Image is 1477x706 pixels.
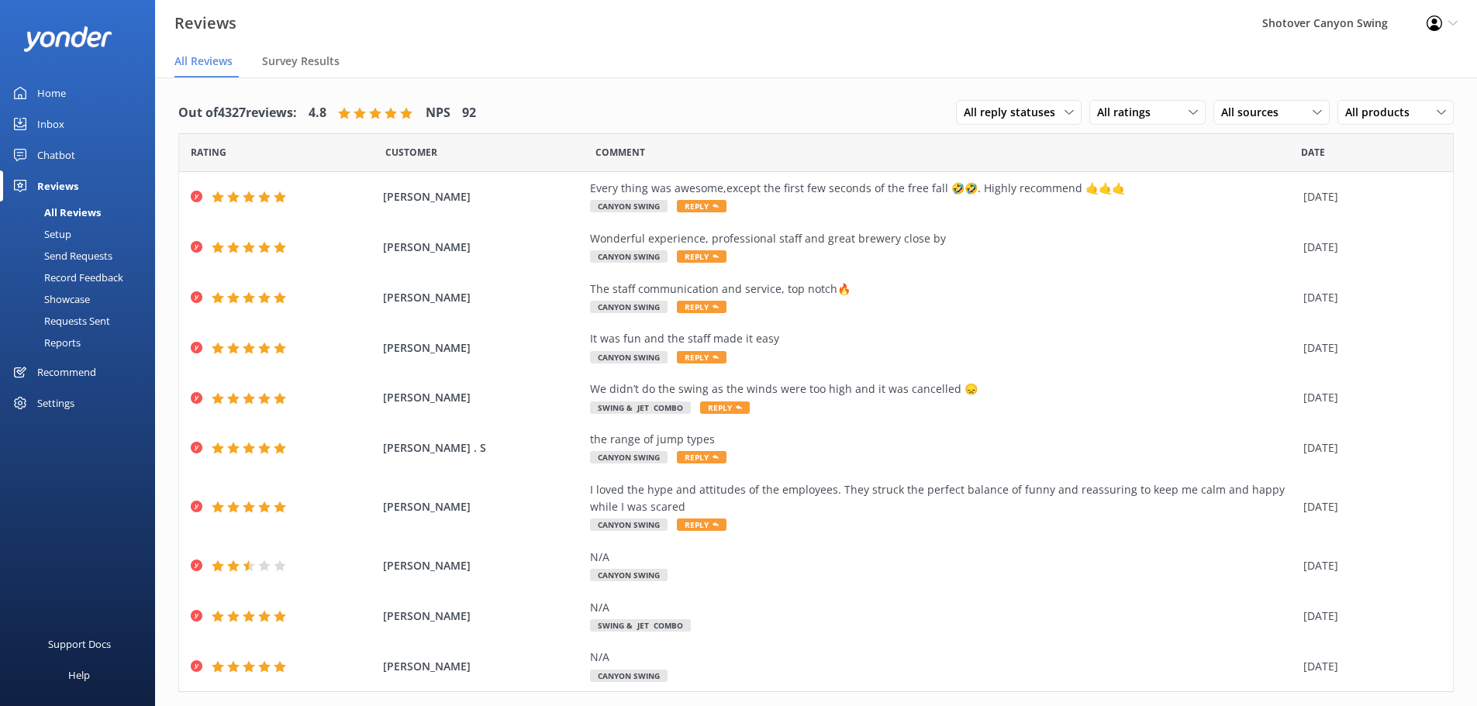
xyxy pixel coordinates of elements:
[9,332,155,353] a: Reports
[262,53,340,69] span: Survey Results
[48,629,111,660] div: Support Docs
[590,599,1296,616] div: N/A
[9,201,101,223] div: All Reviews
[191,145,226,160] span: Date
[174,11,236,36] h3: Reviews
[590,619,691,632] span: Swing & Jet Combo
[37,356,96,387] div: Recommend
[9,223,155,245] a: Setup
[677,518,726,531] span: Reply
[9,201,155,223] a: All Reviews
[1221,104,1288,121] span: All sources
[9,310,110,332] div: Requests Sent
[590,180,1296,197] div: Every thing was awesome,except the first few seconds of the free fall 🤣🤣. Highly recommend 🤙🤙🤙
[383,608,583,625] span: [PERSON_NAME]
[590,670,668,682] span: Canyon Swing
[37,387,74,418] div: Settings
[383,339,583,356] span: [PERSON_NAME]
[590,549,1296,566] div: N/A
[590,569,668,581] span: Canyon Swing
[677,351,726,363] span: Reply
[9,332,81,353] div: Reports
[1303,339,1434,356] div: [DATE]
[1303,188,1434,205] div: [DATE]
[590,301,668,313] span: Canyon Swing
[385,145,437,160] span: Date
[595,145,645,160] span: Question
[590,200,668,212] span: Canyon Swing
[9,288,155,310] a: Showcase
[9,267,155,288] a: Record Feedback
[1097,104,1160,121] span: All ratings
[590,451,668,463] span: Canyon Swing
[37,108,64,139] div: Inbox
[9,267,123,288] div: Record Feedback
[590,481,1296,516] div: I loved the hype and attitudes of the employees. They struck the perfect balance of funny and rea...
[383,389,583,406] span: [PERSON_NAME]
[426,103,450,123] h4: NPS
[677,200,726,212] span: Reply
[590,351,668,363] span: Canyon Swing
[590,230,1296,247] div: Wonderful experience, professional staff and great brewery close by
[1303,289,1434,306] div: [DATE]
[383,498,583,515] span: [PERSON_NAME]
[1303,498,1434,515] div: [DATE]
[1303,557,1434,574] div: [DATE]
[37,77,66,108] div: Home
[178,103,297,123] h4: Out of 4327 reviews:
[383,557,583,574] span: [PERSON_NAME]
[1303,658,1434,675] div: [DATE]
[964,104,1065,121] span: All reply statuses
[37,170,78,201] div: Reviews
[1303,389,1434,406] div: [DATE]
[677,250,726,263] span: Reply
[9,288,90,310] div: Showcase
[462,103,476,123] h4: 92
[37,139,75,170] div: Chatbot
[700,401,750,414] span: Reply
[590,401,691,414] span: Swing & Jet Combo
[677,451,726,463] span: Reply
[1303,439,1434,456] div: [DATE]
[383,439,583,456] span: [PERSON_NAME] . S
[309,103,326,123] h4: 4.8
[590,250,668,263] span: Canyon Swing
[590,381,1296,398] div: We didn’t do the swing as the winds were too high and it was cancelled 😞
[9,245,155,267] a: Send Requests
[383,289,583,306] span: [PERSON_NAME]
[677,301,726,313] span: Reply
[383,188,583,205] span: [PERSON_NAME]
[9,245,112,267] div: Send Requests
[9,310,155,332] a: Requests Sent
[1345,104,1419,121] span: All products
[9,223,71,245] div: Setup
[1303,239,1434,256] div: [DATE]
[590,330,1296,347] div: It was fun and the staff made it easy
[590,281,1296,298] div: The staff communication and service, top notch🔥
[23,26,112,52] img: yonder-white-logo.png
[590,518,668,531] span: Canyon Swing
[68,660,90,691] div: Help
[383,239,583,256] span: [PERSON_NAME]
[174,53,233,69] span: All Reviews
[1303,608,1434,625] div: [DATE]
[590,649,1296,666] div: N/A
[590,431,1296,448] div: the range of jump types
[383,658,583,675] span: [PERSON_NAME]
[1301,145,1325,160] span: Date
